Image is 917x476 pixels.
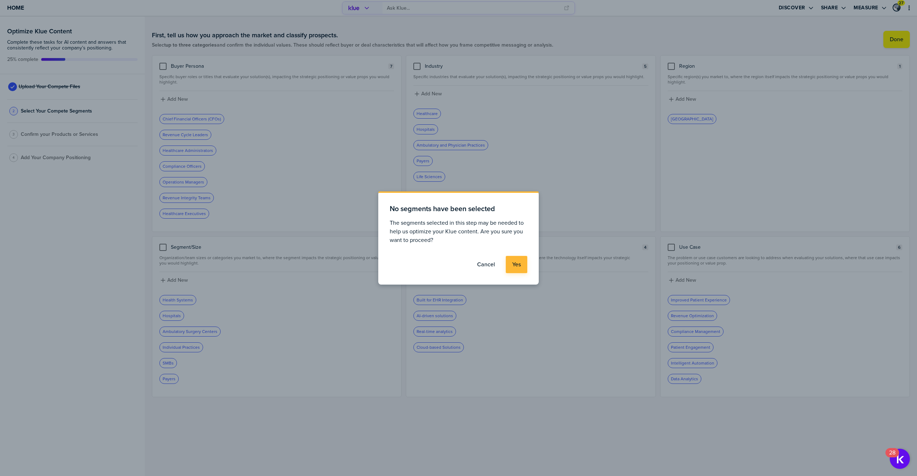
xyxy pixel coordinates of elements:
button: Cancel [471,256,501,273]
button: Open Resource Center, 28 new notifications [890,449,910,469]
label: Cancel [477,261,495,268]
h1: No segments have been selected [390,204,495,213]
div: 28 [889,453,896,462]
button: Yes [506,256,527,273]
span: The segments selected in this step may be needed to help us optimize your Klue content. Are you s... [390,219,527,244]
label: Yes [512,261,521,268]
